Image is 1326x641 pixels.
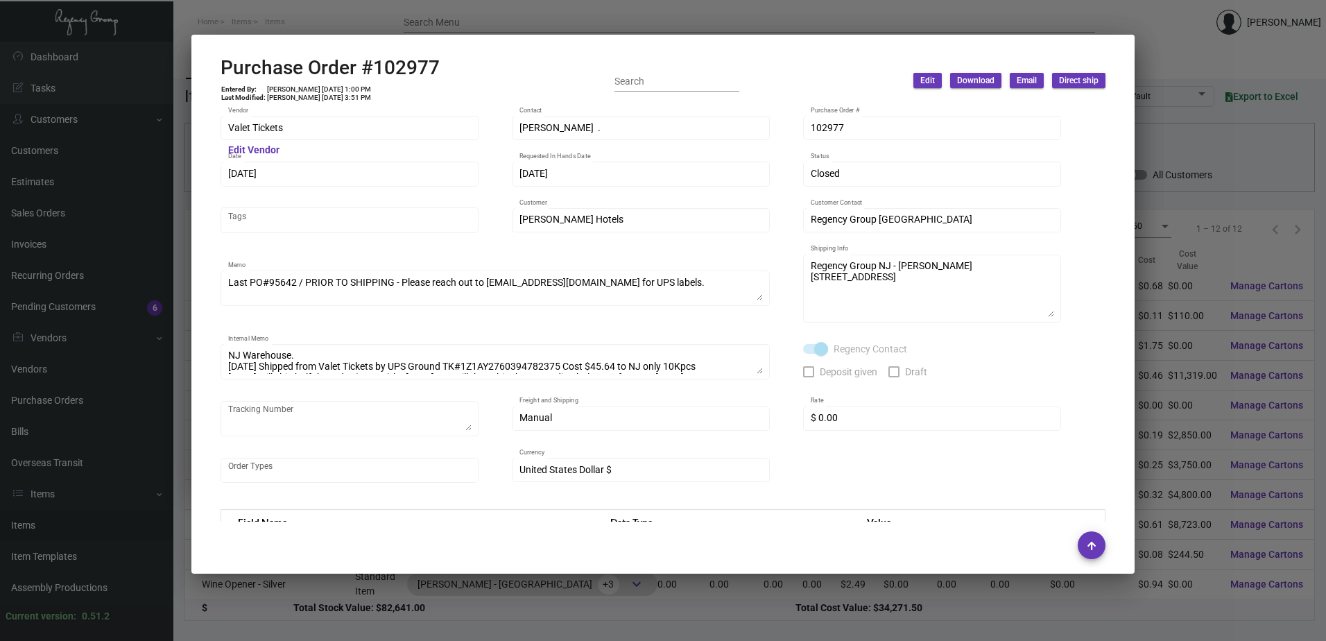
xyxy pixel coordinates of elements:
span: Edit [920,75,935,87]
td: Entered By: [221,85,266,94]
th: Value [853,510,1105,534]
span: Email [1017,75,1037,87]
span: Regency Contact [834,341,907,357]
button: Direct ship [1052,73,1105,88]
span: Direct ship [1059,75,1099,87]
span: Download [957,75,995,87]
span: Draft [905,364,927,380]
div: Current version: [6,609,76,624]
button: Email [1010,73,1044,88]
button: Download [950,73,1001,88]
div: 0.51.2 [82,609,110,624]
span: Closed [811,168,840,179]
mat-hint: Edit Vendor [228,145,279,156]
span: Deposit given [820,364,877,380]
h2: Purchase Order #102977 [221,56,440,80]
td: [PERSON_NAME] [DATE] 3:51 PM [266,94,372,102]
td: Last Modified: [221,94,266,102]
td: [PERSON_NAME] [DATE] 1:00 PM [266,85,372,94]
button: Edit [913,73,942,88]
th: Data Type [596,510,853,534]
th: Field Name [221,510,597,534]
span: Manual [519,412,552,423]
